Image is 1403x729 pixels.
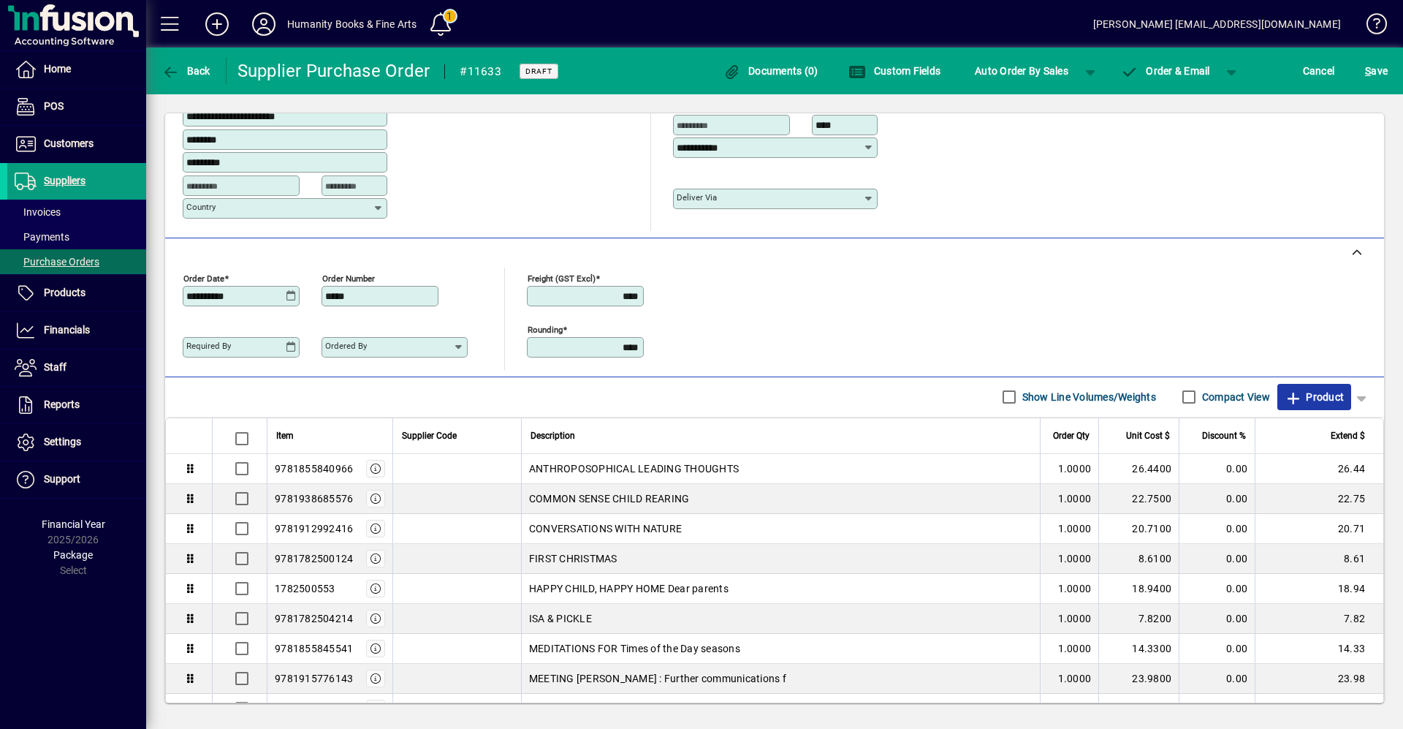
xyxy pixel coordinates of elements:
td: 8.61 [1255,544,1383,574]
span: Cancel [1303,59,1335,83]
td: 0.00 [1179,484,1255,514]
span: Draft [525,67,552,76]
span: Discount % [1202,428,1246,444]
td: 14.3300 [1098,634,1179,664]
mat-label: Order date [183,273,224,283]
td: 0.00 [1179,664,1255,694]
a: POS [7,88,146,125]
button: Add [194,11,240,37]
div: 9781915776143 [275,671,353,686]
td: 1.0000 [1040,604,1098,634]
div: Supplier Purchase Order [237,59,430,83]
td: 0.00 [1179,604,1255,634]
mat-label: Deliver via [677,192,717,203]
a: Settings [7,424,146,461]
button: Save [1361,58,1391,84]
span: MEDITATIONS FOR Times of the Day seasons [529,641,740,656]
app-page-header-button: Back [146,58,227,84]
td: 1.0000 [1040,574,1098,604]
div: 9781621481553 [275,701,353,716]
span: Back [161,65,210,77]
span: Documents (0) [723,65,818,77]
span: Auto Order By Sales [975,59,1068,83]
td: 1.0000 [1040,454,1098,484]
a: Purchase Orders [7,249,146,274]
span: [PERSON_NAME] SCHOOL & the school Spiritual .. [529,701,764,716]
td: 0.00 [1179,544,1255,574]
td: 0.00 [1179,574,1255,604]
span: Products [44,287,85,298]
a: Support [7,461,146,498]
button: Product [1277,384,1351,410]
div: 1782500553 [275,581,335,596]
a: Reports [7,387,146,423]
span: ISA & PICKLE [529,611,592,626]
mat-label: Required by [186,341,231,351]
td: 0.00 [1179,694,1255,724]
span: Customers [44,137,94,149]
td: 8.6100 [1098,544,1179,574]
span: Package [53,549,93,561]
td: 26.4400 [1098,454,1179,484]
span: Description [531,428,575,444]
td: 1.0000 [1040,634,1098,664]
span: S [1365,65,1371,77]
mat-label: Country [186,202,216,212]
span: Financials [44,324,90,336]
a: Customers [7,126,146,162]
span: Financial Year [42,518,105,530]
mat-label: Ordered by [325,341,367,351]
td: 14.33 [1255,634,1383,664]
span: Supplier Code [402,428,457,444]
span: Invoices [15,206,61,218]
span: HAPPY CHILD, HAPPY HOME Dear parents [529,581,729,596]
span: Staff [44,361,66,373]
button: Order & Email [1114,58,1217,84]
a: Invoices [7,200,146,224]
td: 1.0000 [1040,694,1098,724]
div: #11633 [460,60,501,83]
td: 1.0000 [1040,484,1098,514]
td: 22.75 [1255,484,1383,514]
td: 20.7100 [1098,514,1179,544]
label: Compact View [1199,390,1270,404]
span: Custom Fields [848,65,940,77]
td: 1.0000 [1040,514,1098,544]
span: ANTHROPOSOPHICAL LEADING THOUGHTS [529,461,739,476]
span: CONVERSATIONS WITH NATURE [529,521,682,536]
button: Custom Fields [845,58,944,84]
a: Products [7,275,146,311]
a: Knowledge Base [1356,3,1385,50]
span: Suppliers [44,175,85,186]
span: Payments [15,231,69,243]
button: Auto Order By Sales [967,58,1076,84]
div: [PERSON_NAME] [EMAIL_ADDRESS][DOMAIN_NAME] [1093,12,1341,36]
a: Financials [7,312,146,349]
div: 9781938685576 [275,491,353,506]
span: Item [276,428,294,444]
mat-label: Rounding [528,324,563,334]
td: 7.82 [1255,604,1383,634]
span: Order Qty [1053,428,1090,444]
td: 1.0000 [1040,544,1098,574]
button: Back [158,58,214,84]
a: Staff [7,350,146,386]
div: 9781782504214 [275,611,353,626]
td: 25.0400 [1098,694,1179,724]
button: Profile [240,11,287,37]
span: POS [44,100,64,112]
td: 0.00 [1179,454,1255,484]
span: MEETING [PERSON_NAME] : Further communications f [529,671,786,686]
td: 23.98 [1255,664,1383,694]
div: 9781912992416 [275,521,353,536]
span: Order & Email [1121,65,1210,77]
td: 22.7500 [1098,484,1179,514]
span: Purchase Orders [15,256,99,268]
a: Home [7,51,146,88]
td: 1.0000 [1040,664,1098,694]
span: Extend $ [1331,428,1365,444]
div: 9781782500124 [275,551,353,566]
span: ave [1365,59,1388,83]
span: Product [1285,385,1344,409]
div: 9781855845541 [275,641,353,656]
